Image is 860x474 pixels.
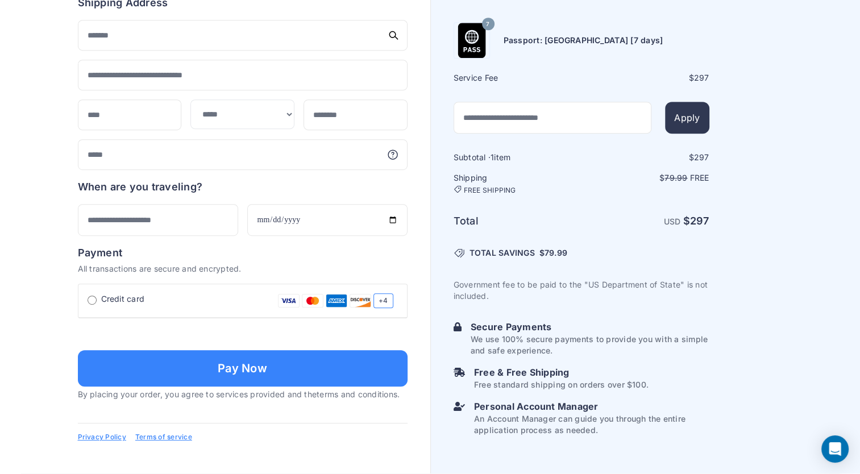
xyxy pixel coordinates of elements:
span: Free [690,173,709,183]
button: Apply [665,102,709,134]
div: $ [583,152,709,164]
img: Visa Card [278,293,300,308]
h6: Secure Payments [471,321,709,334]
p: Government fee to be paid to the "US Department of State" is not included. [454,280,709,302]
h6: Personal Account Manager [474,400,709,414]
img: Amex [326,293,347,308]
div: Open Intercom Messenger [821,435,849,463]
span: 7 [486,17,489,32]
h6: Shipping [454,173,580,196]
a: Terms of service [135,433,192,442]
span: $ [539,248,567,259]
button: Pay Now [78,350,408,386]
p: By placing your order, you agree to services provided and the . [78,389,408,400]
strong: $ [683,215,709,227]
div: $ [583,73,709,84]
span: 297 [694,153,709,163]
span: 79.99 [664,173,687,183]
h6: When are you traveling? [78,179,203,195]
h6: Service Fee [454,73,580,84]
p: All transactions are secure and encrypted. [78,263,408,275]
h6: Passport: [GEOGRAPHIC_DATA] [7 days] [504,35,663,47]
h6: Subtotal · item [454,152,580,164]
span: TOTAL SAVINGS [470,248,535,259]
img: Product Name [454,23,489,59]
p: $ [583,173,709,184]
p: An Account Manager can guide you through the entire application process as needed. [474,414,709,436]
a: terms and conditions [317,389,397,399]
span: 297 [694,73,709,83]
span: 297 [690,215,709,227]
a: Privacy Policy [78,433,126,442]
p: We use 100% secure payments to provide you with a simple and safe experience. [471,334,709,357]
h6: Free & Free Shipping [474,366,649,380]
img: Discover [350,293,371,308]
span: USD [664,217,681,227]
span: FREE SHIPPING [464,186,516,196]
svg: More information [387,149,398,160]
span: +4 [373,293,393,308]
h6: Payment [78,245,408,261]
span: 1 [491,153,494,163]
span: 79.99 [545,248,567,258]
span: Credit card [101,293,145,305]
h6: Total [454,214,580,230]
img: Mastercard [302,293,323,308]
p: Free standard shipping on orders over $100. [474,380,649,391]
